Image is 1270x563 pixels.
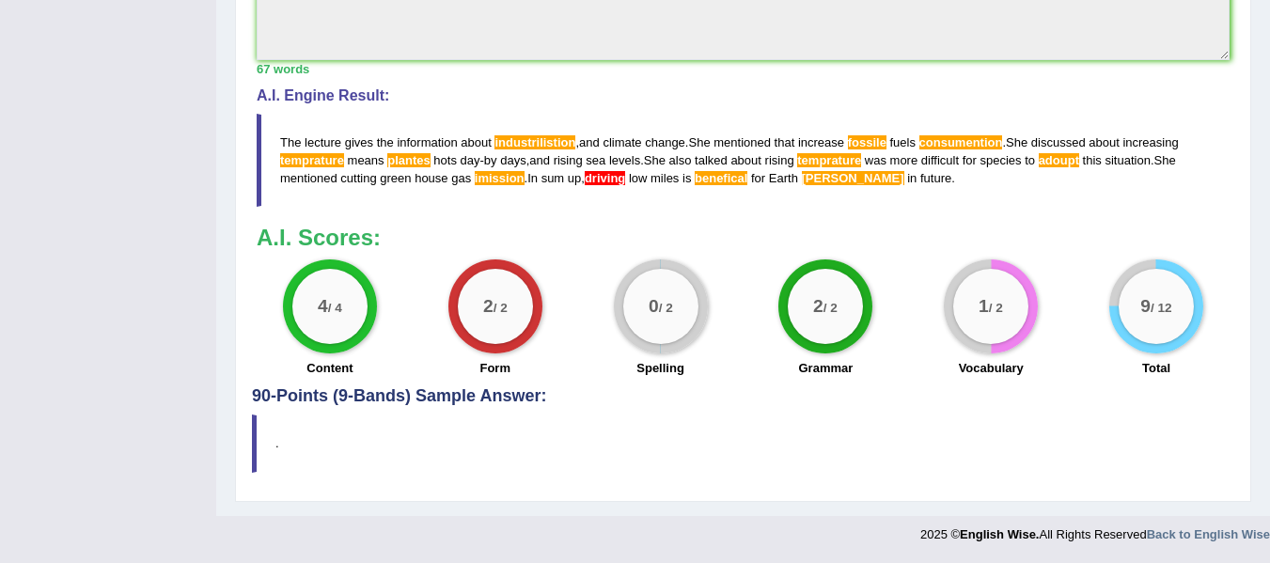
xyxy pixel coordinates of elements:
[484,153,497,167] span: by
[527,171,538,185] span: In
[730,153,761,167] span: about
[433,153,457,167] span: hots
[494,302,508,316] small: / 2
[959,359,1024,377] label: Vocabulary
[1105,153,1150,167] span: situation
[397,135,457,149] span: information
[257,60,1230,78] div: 67 words
[318,296,328,317] big: 4
[1154,153,1176,167] span: She
[889,135,915,149] span: fuels
[380,171,411,185] span: green
[848,135,886,149] span: Possible spelling mistake found. (did you mean: fossil)
[865,153,886,167] span: was
[695,153,728,167] span: talked
[775,135,795,149] span: that
[802,171,904,185] span: Possible spelling mistake found. (did you mean: collar)
[1151,302,1172,316] small: / 12
[494,135,575,149] span: Possible spelling mistake found. (did you mean: industrialisation)
[581,171,585,185] span: Put a space after the comma. (did you mean: , driving)
[541,171,565,185] span: sum
[751,171,765,185] span: for
[920,171,951,185] span: future
[328,302,342,316] small: / 4
[658,302,672,316] small: / 2
[461,153,480,167] span: day
[960,527,1039,541] strong: English Wise.
[586,153,605,167] span: sea
[629,171,648,185] span: low
[682,171,691,185] span: is
[451,171,471,185] span: gas
[377,135,394,149] span: the
[769,171,798,185] span: Earth
[306,359,353,377] label: Content
[568,171,581,185] span: up
[609,153,640,167] span: levels
[257,225,381,250] b: A.I. Scores:
[603,135,641,149] span: climate
[797,153,861,167] span: Possible spelling mistake found. (did you mean: temperature)
[585,171,625,185] span: Put a space after the comma. (did you mean: , driving)
[483,296,494,317] big: 2
[645,135,685,149] span: change
[500,153,525,167] span: days
[989,302,1003,316] small: / 2
[919,135,1003,149] span: Possible spelling mistake found. (did you mean: consumption)
[1140,296,1151,317] big: 9
[713,135,771,149] span: mentioned
[798,359,853,377] label: Grammar
[695,171,747,185] span: Possible spelling mistake found. (did you mean: beneficial)
[651,171,679,185] span: miles
[280,171,337,185] span: mentioned
[579,135,600,149] span: and
[280,153,344,167] span: Possible spelling mistake found. (did you mean: temperature)
[1089,135,1120,149] span: about
[280,135,301,149] span: The
[688,135,710,149] span: She
[890,153,918,167] span: more
[461,135,492,149] span: about
[415,171,447,185] span: house
[644,153,666,167] span: She
[907,171,917,185] span: in
[475,171,525,185] span: Possible spelling mistake found. (did you mean: mission)
[798,135,844,149] span: increase
[529,153,550,167] span: and
[669,153,692,167] span: also
[1142,359,1170,377] label: Total
[921,153,959,167] span: difficult
[1039,153,1079,167] span: Possible spelling mistake found. (did you mean: adopt)
[305,135,341,149] span: lecture
[257,114,1230,207] blockquote: , . . - , . . . .
[387,153,431,167] span: Possible spelling mistake. Did you mean “plants”, the plural form of the noun ‘plant’?
[979,296,989,317] big: 1
[813,296,823,317] big: 2
[920,516,1270,543] div: 2025 © All Rights Reserved
[340,171,376,185] span: cutting
[1025,153,1035,167] span: to
[980,153,1021,167] span: species
[1031,135,1086,149] span: discussed
[252,414,1234,472] blockquote: .
[1006,135,1027,149] span: She
[823,302,838,316] small: / 2
[479,359,510,377] label: Form
[257,87,1230,104] h4: A.I. Engine Result:
[345,135,373,149] span: gives
[963,153,977,167] span: for
[554,153,583,167] span: rising
[1147,527,1270,541] a: Back to English Wise
[1122,135,1178,149] span: increasing
[765,153,794,167] span: rising
[649,296,659,317] big: 0
[348,153,384,167] span: means
[1083,153,1102,167] span: this
[636,359,684,377] label: Spelling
